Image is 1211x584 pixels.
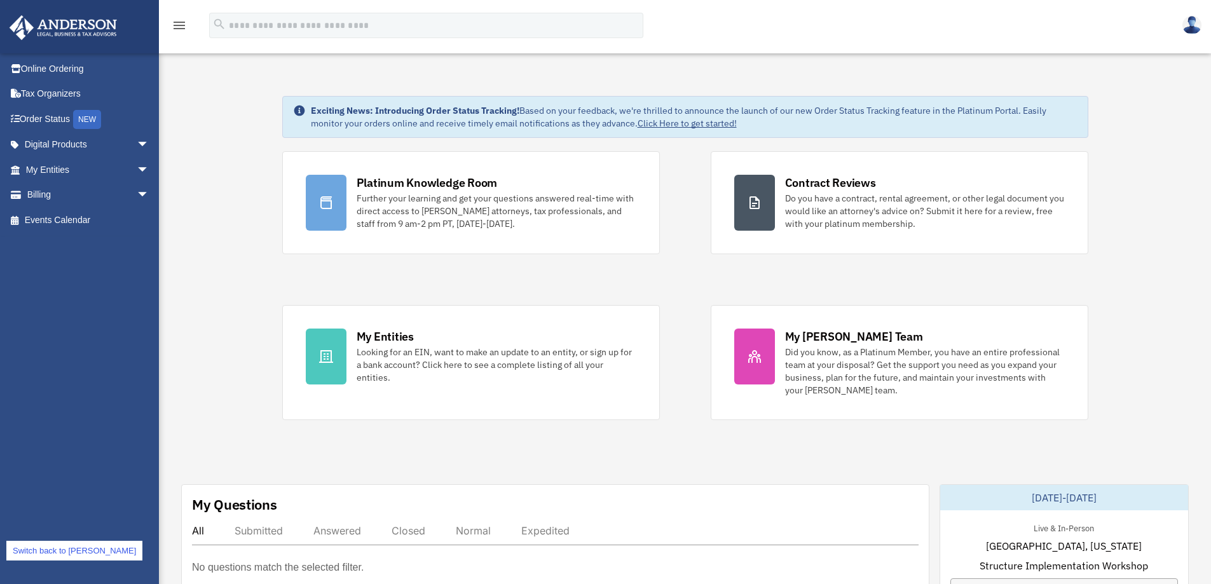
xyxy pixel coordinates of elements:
div: Platinum Knowledge Room [357,175,498,191]
a: menu [172,22,187,33]
a: My [PERSON_NAME] Team Did you know, as a Platinum Member, you have an entire professional team at... [711,305,1088,420]
a: Billingarrow_drop_down [9,182,168,208]
a: Platinum Knowledge Room Further your learning and get your questions answered real-time with dire... [282,151,660,254]
a: My Entitiesarrow_drop_down [9,157,168,182]
div: Closed [392,524,425,537]
a: Tax Organizers [9,81,168,107]
div: NEW [73,110,101,129]
div: Expedited [521,524,570,537]
strong: Exciting News: Introducing Order Status Tracking! [311,105,519,116]
span: Structure Implementation Workshop [980,558,1148,573]
a: Online Ordering [9,56,168,81]
div: Normal [456,524,491,537]
span: arrow_drop_down [137,132,162,158]
a: My Entities Looking for an EIN, want to make an update to an entity, or sign up for a bank accoun... [282,305,660,420]
a: Switch back to [PERSON_NAME] [6,541,142,560]
span: arrow_drop_down [137,157,162,183]
div: My Entities [357,329,414,344]
a: Contract Reviews Do you have a contract, rental agreement, or other legal document you would like... [711,151,1088,254]
div: Live & In-Person [1023,520,1104,534]
i: menu [172,18,187,33]
img: User Pic [1182,16,1201,34]
span: arrow_drop_down [137,182,162,208]
span: [GEOGRAPHIC_DATA], [US_STATE] [986,538,1142,553]
div: [DATE]-[DATE] [940,485,1188,510]
a: Events Calendar [9,207,168,233]
a: Click Here to get started! [638,118,737,129]
div: My [PERSON_NAME] Team [785,329,923,344]
div: Answered [313,524,361,537]
div: Based on your feedback, we're thrilled to announce the launch of our new Order Status Tracking fe... [311,104,1078,130]
i: search [212,17,226,31]
div: Submitted [235,524,283,537]
img: Anderson Advisors Platinum Portal [6,15,121,40]
div: Further your learning and get your questions answered real-time with direct access to [PERSON_NAM... [357,192,636,230]
a: Order StatusNEW [9,106,168,132]
div: Did you know, as a Platinum Member, you have an entire professional team at your disposal? Get th... [785,346,1065,397]
div: Looking for an EIN, want to make an update to an entity, or sign up for a bank account? Click her... [357,346,636,384]
div: Contract Reviews [785,175,876,191]
div: My Questions [192,495,277,514]
a: Digital Productsarrow_drop_down [9,132,168,158]
div: All [192,524,204,537]
div: Do you have a contract, rental agreement, or other legal document you would like an attorney's ad... [785,192,1065,230]
p: No questions match the selected filter. [192,559,364,576]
